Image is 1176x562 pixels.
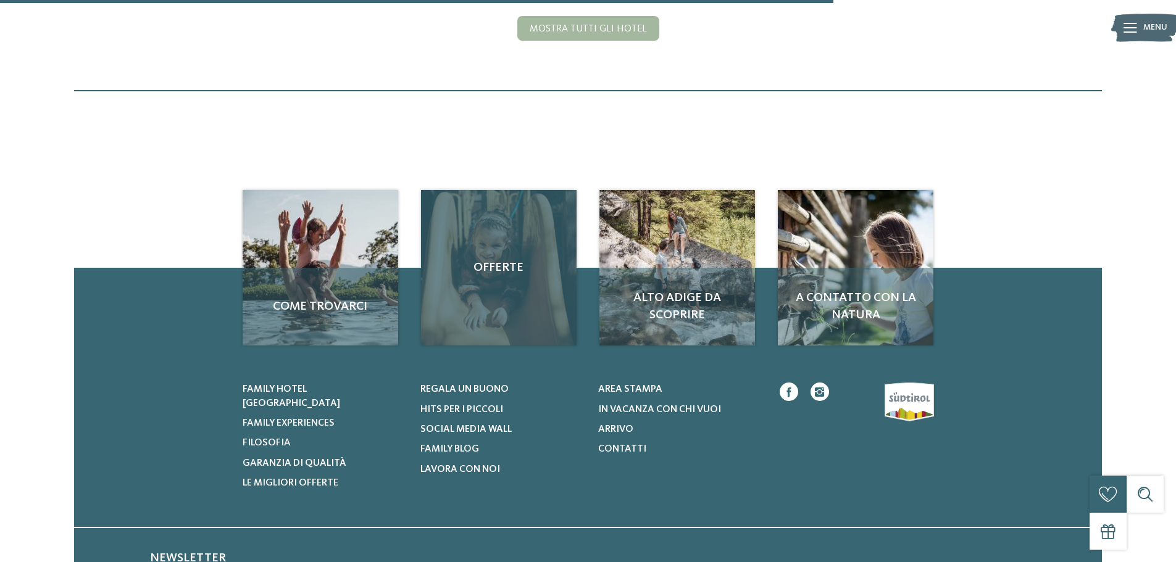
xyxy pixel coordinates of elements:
span: In vacanza con chi vuoi [598,405,721,415]
span: Le migliori offerte [243,478,338,488]
span: Regala un buono [420,384,509,394]
a: Family Blog [420,442,583,456]
span: Family hotel [GEOGRAPHIC_DATA] [243,384,340,408]
a: Area stampa [598,382,761,396]
img: Cercate un hotel per famiglie? Qui troverete solo i migliori! [778,190,933,345]
a: Arrivo [598,423,761,436]
span: Contatti [598,444,646,454]
a: Cercate un hotel per famiglie? Qui troverete solo i migliori! Come trovarci [243,190,398,345]
a: Contatti [598,442,761,456]
a: Cercate un hotel per famiglie? Qui troverete solo i migliori! Alto Adige da scoprire [599,190,755,345]
div: Mostra tutti gli hotel [517,16,659,41]
a: Le migliori offerte [243,476,405,490]
span: Garanzia di qualità [243,458,346,468]
a: In vacanza con chi vuoi [598,403,761,416]
span: Social Media Wall [420,424,512,434]
span: A contatto con la natura [790,289,921,324]
span: Lavora con noi [420,465,500,474]
img: Cercate un hotel per famiglie? Qui troverete solo i migliori! [599,190,755,345]
a: Filosofia [243,436,405,450]
a: Garanzia di qualità [243,457,405,470]
a: Family experiences [243,416,405,430]
span: Family experiences [243,418,335,428]
span: Family Blog [420,444,479,454]
a: Cercate un hotel per famiglie? Qui troverete solo i migliori! Offerte [421,190,577,345]
span: Arrivo [598,424,633,434]
a: Family hotel [GEOGRAPHIC_DATA] [243,382,405,410]
span: Offerte [433,259,564,276]
span: Hits per i piccoli [420,405,503,415]
span: Alto Adige da scoprire [612,289,743,324]
span: Area stampa [598,384,662,394]
span: Come trovarci [255,298,386,315]
a: Regala un buono [420,382,583,396]
span: Filosofia [243,438,291,448]
a: Cercate un hotel per famiglie? Qui troverete solo i migliori! A contatto con la natura [778,190,933,345]
a: Lavora con noi [420,463,583,476]
img: Cercate un hotel per famiglie? Qui troverete solo i migliori! [243,190,398,345]
a: Hits per i piccoli [420,403,583,416]
a: Social Media Wall [420,423,583,436]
